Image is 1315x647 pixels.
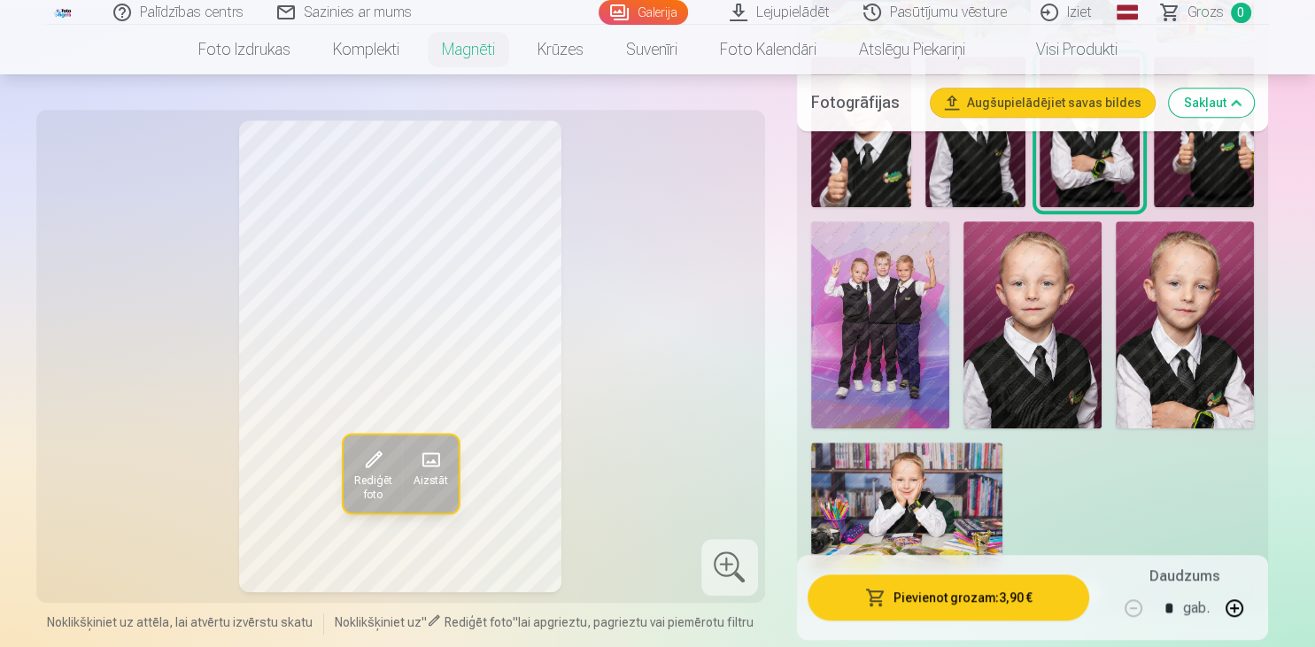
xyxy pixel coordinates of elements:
[1169,89,1254,117] button: Sakļaut
[421,25,516,74] a: Magnēti
[1149,566,1219,587] h5: Daudzums
[1183,587,1210,629] div: gab.
[1187,2,1224,23] span: Grozs
[335,615,422,629] span: Noklikšķiniet uz
[808,574,1090,620] button: Pievienot grozam:3,90 €
[177,25,312,74] a: Foto izdrukas
[699,25,838,74] a: Foto kalendāri
[402,435,458,513] button: Aizstāt
[47,613,313,631] span: Noklikšķiniet uz attēla, lai atvērtu izvērstu skatu
[513,615,518,629] span: "
[518,615,754,629] span: lai apgrieztu, pagrieztu vai piemērotu filtru
[838,25,986,74] a: Atslēgu piekariņi
[931,89,1155,117] button: Augšupielādējiet savas bildes
[54,7,73,18] img: /fa1
[445,615,513,629] span: Rediģēt foto
[811,90,917,115] h5: Fotogrāfijas
[986,25,1139,74] a: Visi produkti
[516,25,605,74] a: Krūzes
[1231,3,1251,23] span: 0
[343,435,402,513] button: Rediģēt foto
[312,25,421,74] a: Komplekti
[605,25,699,74] a: Suvenīri
[422,615,427,629] span: "
[413,474,447,489] span: Aizstāt
[353,474,391,503] span: Rediģēt foto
